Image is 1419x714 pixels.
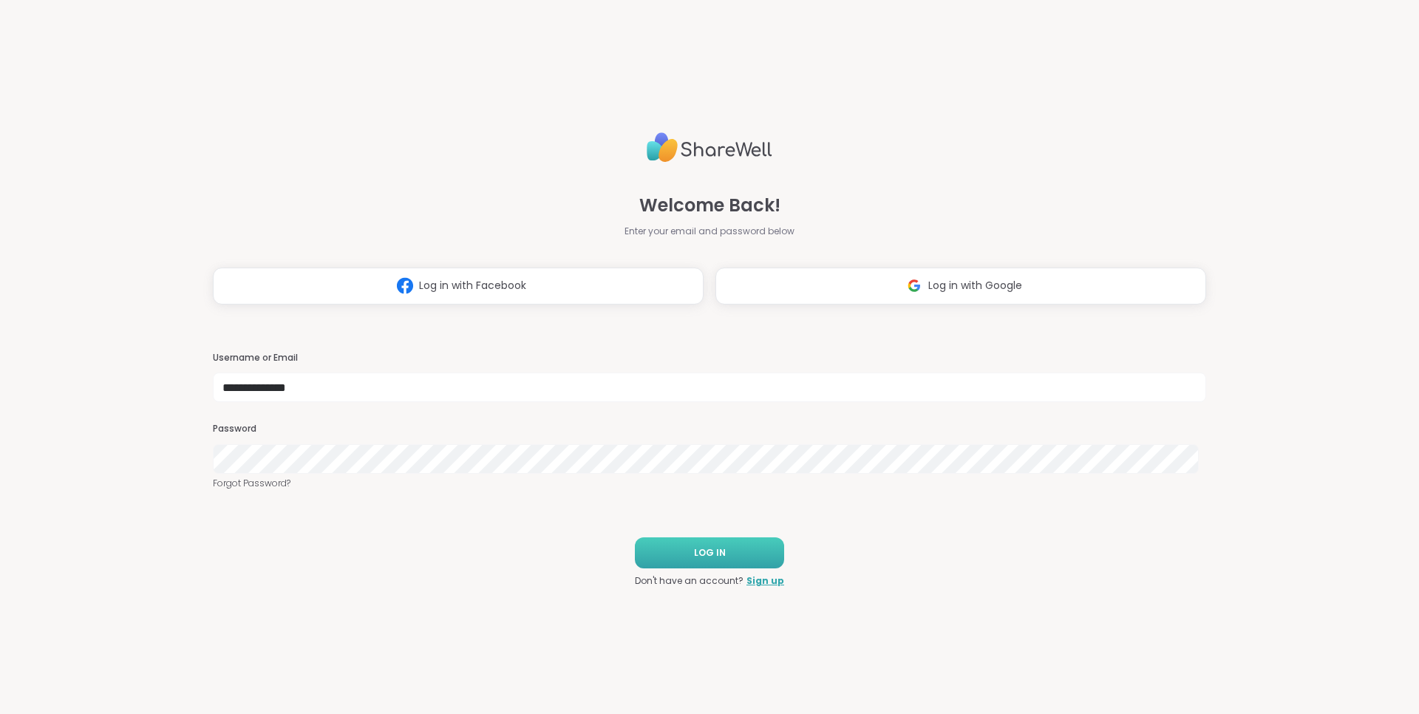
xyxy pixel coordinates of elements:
[900,272,928,299] img: ShareWell Logomark
[647,126,772,169] img: ShareWell Logo
[635,537,784,568] button: LOG IN
[635,574,743,588] span: Don't have an account?
[625,225,794,238] span: Enter your email and password below
[213,268,704,305] button: Log in with Facebook
[639,192,780,219] span: Welcome Back!
[715,268,1206,305] button: Log in with Google
[694,546,726,560] span: LOG IN
[928,278,1022,293] span: Log in with Google
[391,272,419,299] img: ShareWell Logomark
[213,423,1206,435] h3: Password
[213,477,1206,490] a: Forgot Password?
[746,574,784,588] a: Sign up
[213,352,1206,364] h3: Username or Email
[419,278,526,293] span: Log in with Facebook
